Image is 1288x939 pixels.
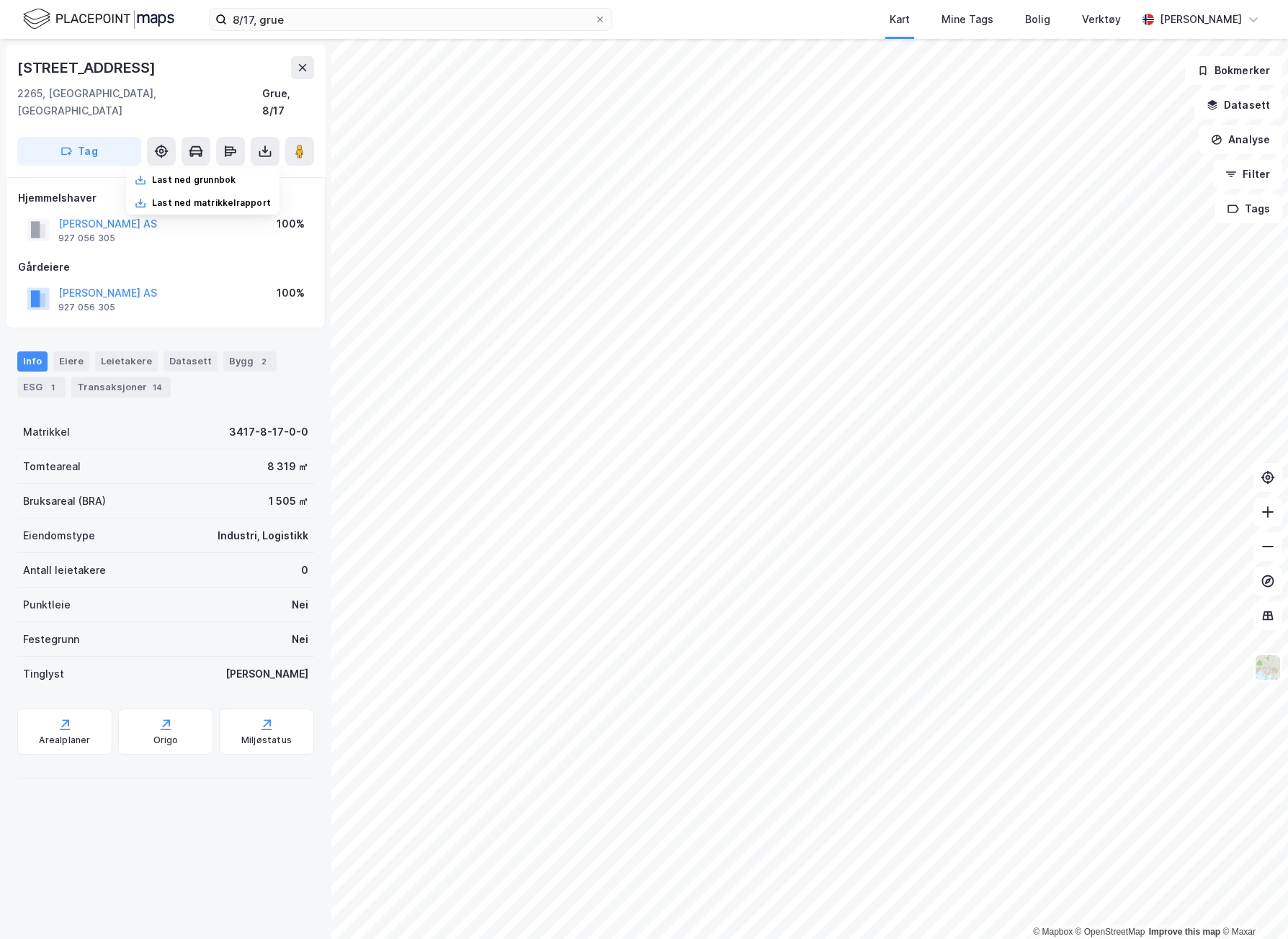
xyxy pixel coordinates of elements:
div: Antall leietakere [23,562,106,579]
div: Kart [890,11,910,28]
div: Kontrollprogram for chat [1216,870,1288,939]
div: Tinglyst [23,665,64,683]
div: 8 319 ㎡ [267,458,308,475]
a: Mapbox [1033,927,1073,937]
div: Tomteareal [23,458,81,475]
div: Matrikkel [23,423,70,441]
div: Industri, Logistikk [218,527,308,544]
div: 927 056 305 [58,233,115,244]
img: Z [1254,654,1282,681]
div: [STREET_ADDRESS] [17,56,158,79]
button: Analyse [1199,125,1282,154]
div: ESG [17,377,66,397]
div: Transaksjoner [71,377,171,397]
div: [PERSON_NAME] [225,665,308,683]
a: Improve this map [1149,927,1220,937]
input: Søk på adresse, matrikkel, gårdeiere, leietakere eller personer [227,9,594,30]
div: 2 [256,354,271,369]
div: Info [17,351,48,372]
div: 1 505 ㎡ [269,493,308,510]
div: 927 056 305 [58,302,115,313]
div: Mine Tags [942,11,993,28]
div: 14 [150,380,165,395]
button: Bokmerker [1185,56,1282,85]
div: [PERSON_NAME] [1160,11,1242,28]
div: Last ned grunnbok [152,174,236,186]
div: Arealplaner [39,734,90,746]
div: Bygg [223,351,277,372]
div: Grue, 8/17 [262,85,314,120]
div: 100% [277,284,305,302]
div: 0 [301,562,308,579]
div: Verktøy [1082,11,1121,28]
div: 100% [277,215,305,233]
div: Festegrunn [23,631,79,648]
button: Filter [1213,160,1282,189]
div: 1 [45,380,60,395]
div: Nei [292,596,308,614]
button: Tag [17,137,141,166]
div: Eiendomstype [23,527,95,544]
div: Last ned matrikkelrapport [152,197,271,209]
div: Hjemmelshaver [18,189,313,207]
div: Bruksareal (BRA) [23,493,106,510]
div: Leietakere [95,351,158,372]
button: Datasett [1194,91,1282,120]
iframe: Chat Widget [1216,870,1288,939]
div: Eiere [53,351,89,372]
div: 2265, [GEOGRAPHIC_DATA], [GEOGRAPHIC_DATA] [17,85,262,120]
div: Nei [292,631,308,648]
img: logo.f888ab2527a4732fd821a326f86c7f29.svg [23,6,174,32]
div: 3417-8-17-0-0 [229,423,308,441]
a: OpenStreetMap [1075,927,1145,937]
div: Datasett [164,351,218,372]
div: Gårdeiere [18,259,313,276]
div: Miljøstatus [241,734,292,746]
button: Tags [1215,194,1282,223]
div: Punktleie [23,596,71,614]
div: Origo [153,734,179,746]
div: Bolig [1025,11,1050,28]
